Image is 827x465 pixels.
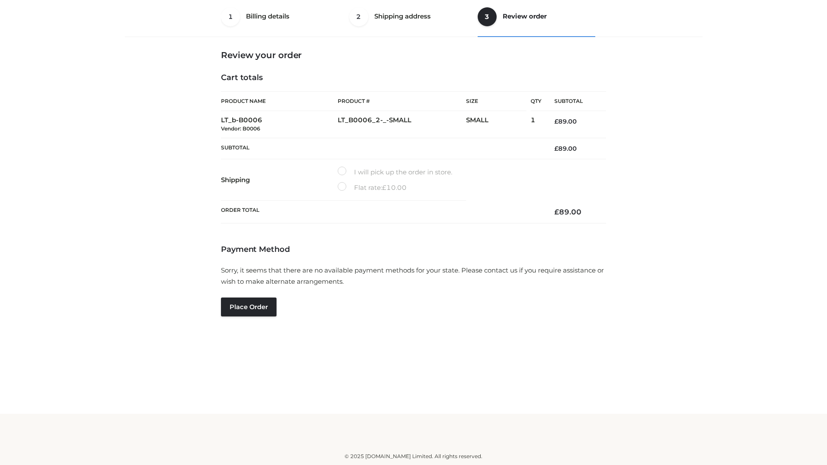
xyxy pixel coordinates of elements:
span: Sorry, it seems that there are no available payment methods for your state. Please contact us if ... [221,266,604,285]
span: £ [382,183,386,192]
button: Place order [221,298,277,316]
h4: Cart totals [221,73,606,83]
th: Shipping [221,159,338,201]
td: 1 [531,111,541,138]
bdi: 10.00 [382,183,407,192]
td: SMALL [466,111,531,138]
td: LT_B0006_2-_-SMALL [338,111,466,138]
bdi: 89.00 [554,208,581,216]
label: Flat rate: [338,182,407,193]
th: Subtotal [221,138,541,159]
th: Qty [531,91,541,111]
div: © 2025 [DOMAIN_NAME] Limited. All rights reserved. [128,452,699,461]
th: Product Name [221,91,338,111]
th: Product # [338,91,466,111]
bdi: 89.00 [554,118,577,125]
th: Size [466,92,526,111]
th: Subtotal [541,92,606,111]
h3: Review your order [221,50,606,60]
span: £ [554,208,559,216]
bdi: 89.00 [554,145,577,152]
small: Vendor: B0006 [221,125,260,132]
label: I will pick up the order in store. [338,167,452,178]
span: £ [554,145,558,152]
span: £ [554,118,558,125]
th: Order Total [221,201,541,223]
td: LT_b-B0006 [221,111,338,138]
h4: Payment Method [221,245,606,254]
